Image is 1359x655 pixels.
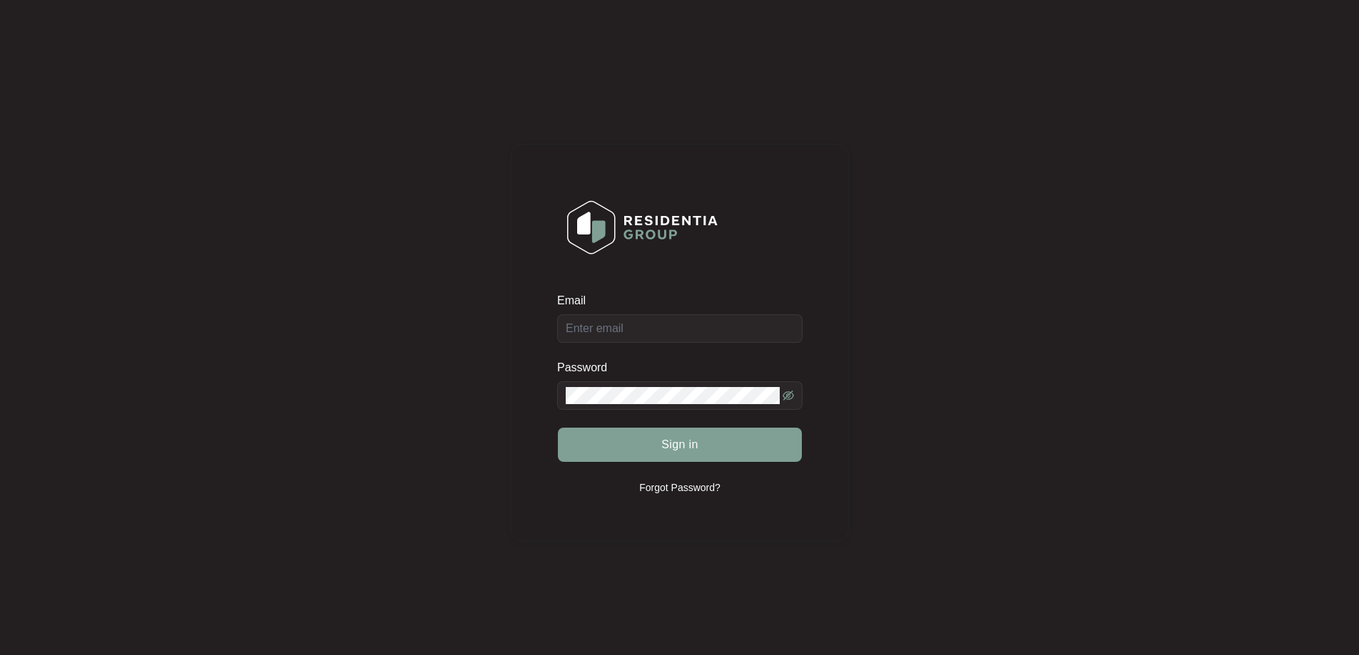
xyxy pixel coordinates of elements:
[639,480,721,495] p: Forgot Password?
[661,436,698,453] span: Sign in
[557,294,596,308] label: Email
[558,428,802,462] button: Sign in
[557,314,803,343] input: Email
[783,390,794,401] span: eye-invisible
[566,387,780,404] input: Password
[558,191,727,264] img: Login Logo
[557,361,618,375] label: Password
